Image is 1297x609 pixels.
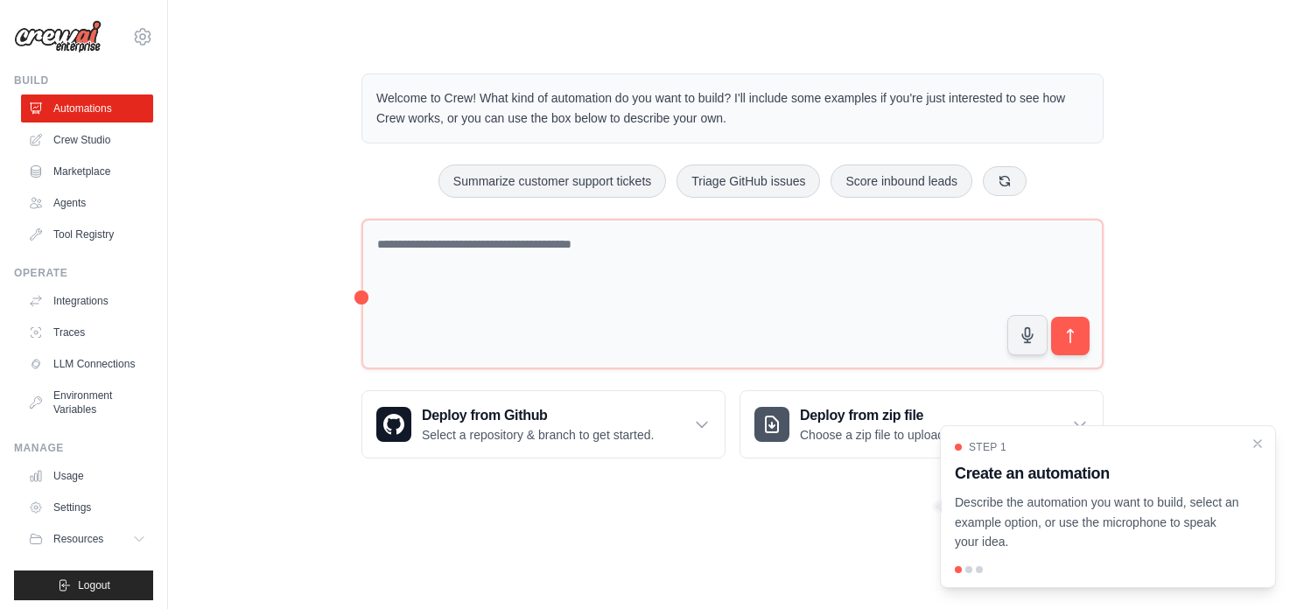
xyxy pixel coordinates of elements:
button: Score inbound leads [831,164,972,198]
a: Settings [21,493,153,521]
a: Automations [21,94,153,122]
a: Agents [21,189,153,217]
a: Crew Studio [21,126,153,154]
div: Build [14,73,153,87]
img: Logo [14,20,102,53]
a: Usage [21,462,153,490]
span: Resources [53,532,103,546]
h3: Deploy from Github [422,405,654,426]
button: Summarize customer support tickets [438,164,666,198]
button: Triage GitHub issues [677,164,820,198]
h3: Deploy from zip file [800,405,948,426]
a: Integrations [21,287,153,315]
button: Close walkthrough [1251,437,1265,451]
span: Logout [78,578,110,592]
p: Choose a zip file to upload. [800,426,948,444]
span: Step 1 [969,440,1006,454]
div: Operate [14,266,153,280]
p: Select a repository & branch to get started. [422,426,654,444]
a: LLM Connections [21,350,153,378]
button: Logout [14,570,153,600]
div: Manage [14,441,153,455]
button: Resources [21,525,153,553]
p: Welcome to Crew! What kind of automation do you want to build? I'll include some examples if you'... [376,88,1089,129]
a: Marketplace [21,157,153,185]
a: Traces [21,318,153,346]
p: Describe the automation you want to build, select an example option, or use the microphone to spe... [955,493,1240,552]
h3: Create an automation [955,461,1240,486]
a: Tool Registry [21,220,153,248]
a: Environment Variables [21,381,153,423]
